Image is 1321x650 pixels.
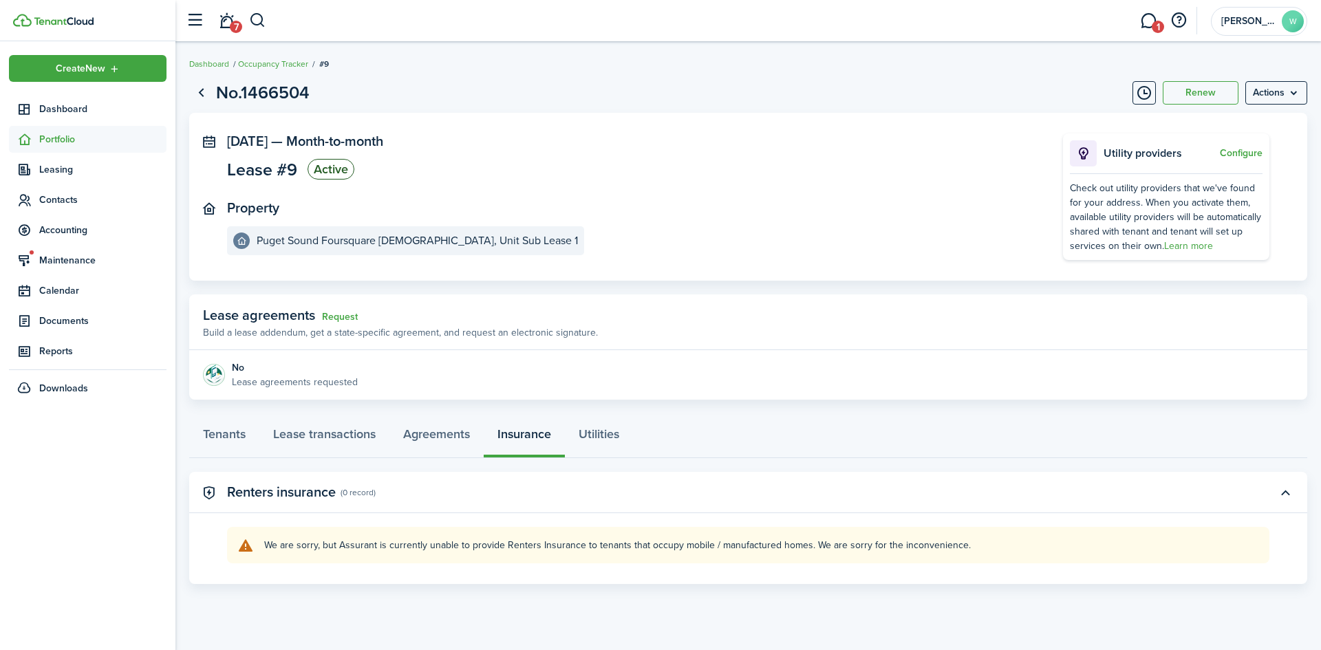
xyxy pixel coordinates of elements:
panel-main-title: Property [227,200,279,216]
span: Maintenance [39,253,167,268]
panel-main-title: Renters insurance [227,484,336,500]
a: Utilities [565,417,633,458]
a: Notifications [213,3,239,39]
span: [DATE] [227,131,268,151]
span: 1 [1152,21,1164,33]
explanation-description: We are sorry, but Assurant is currently unable to provide Renters Insurance to tenants that occup... [264,538,1259,552]
a: Dashboard [9,96,167,122]
span: Contacts [39,193,167,207]
button: Open resource center [1167,9,1190,32]
p: Utility providers [1104,145,1216,162]
div: No [232,360,358,375]
a: Dashboard [189,58,229,70]
span: Month-to-month [286,131,383,151]
a: Go back [189,81,213,105]
i: soft [237,537,254,553]
span: Downloads [39,381,88,396]
menu-btn: Actions [1245,81,1307,105]
h1: No.1466504 [216,80,310,106]
span: Leasing [39,162,167,177]
span: Reports [39,344,167,358]
avatar-text: W [1282,10,1304,32]
a: Agreements [389,417,484,458]
button: Renew [1163,81,1238,105]
a: Request [322,312,358,323]
span: — [271,131,283,151]
span: Create New [56,64,105,74]
a: Lease transactions [259,417,389,458]
a: Tenants [189,417,259,458]
div: Check out utility providers that we've found for your address. When you activate them, available ... [1070,181,1263,253]
span: Documents [39,314,167,328]
status: Active [308,159,354,180]
span: Portfolio [39,132,167,147]
img: Agreement e-sign [203,364,225,386]
span: Lease #9 [227,161,297,178]
span: Wes [1221,17,1276,26]
img: TenantCloud [34,17,94,25]
button: Open menu [9,55,167,82]
a: Learn more [1164,239,1213,253]
button: Open sidebar [182,8,208,34]
panel-main-body: Toggle accordion [189,527,1307,584]
span: Lease agreements [203,305,315,325]
a: Reports [9,338,167,365]
p: Lease agreements requested [232,375,358,389]
button: Search [249,9,266,32]
a: Messaging [1135,3,1161,39]
button: Timeline [1132,81,1156,105]
span: #9 [319,58,329,70]
span: Calendar [39,283,167,298]
e-details-info-title: Puget Sound Foursquare [DEMOGRAPHIC_DATA], Unit Sub Lease 1 [257,235,578,247]
span: Dashboard [39,102,167,116]
img: TenantCloud [13,14,32,27]
button: Open menu [1245,81,1307,105]
button: Configure [1220,148,1263,159]
button: Toggle accordion [1274,481,1297,504]
p: Build a lease addendum, get a state-specific agreement, and request an electronic signature. [203,325,598,340]
a: Occupancy Tracker [238,58,308,70]
span: Accounting [39,223,167,237]
span: 7 [230,21,242,33]
panel-main-subtitle: (0 record) [341,486,376,499]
